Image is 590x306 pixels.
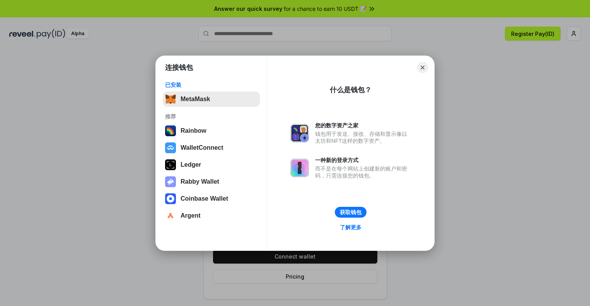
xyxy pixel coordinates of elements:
button: Ledger [163,157,260,172]
a: 了解更多 [335,222,366,232]
button: Argent [163,208,260,223]
button: 获取钱包 [335,207,367,218]
div: 而不是在每个网站上创建新的账户和密码，只需连接您的钱包。 [315,165,411,179]
div: Coinbase Wallet [181,195,228,202]
div: Rabby Wallet [181,178,219,185]
img: svg+xml,%3Csvg%20width%3D%2228%22%20height%3D%2228%22%20viewBox%3D%220%200%2028%2028%22%20fill%3D... [165,193,176,204]
img: svg+xml,%3Csvg%20xmlns%3D%22http%3A%2F%2Fwww.w3.org%2F2000%2Fsvg%22%20fill%3D%22none%22%20viewBox... [165,176,176,187]
img: svg+xml,%3Csvg%20xmlns%3D%22http%3A%2F%2Fwww.w3.org%2F2000%2Fsvg%22%20fill%3D%22none%22%20viewBox... [290,124,309,142]
button: Coinbase Wallet [163,191,260,206]
img: svg+xml,%3Csvg%20width%3D%22120%22%20height%3D%22120%22%20viewBox%3D%220%200%20120%20120%22%20fil... [165,125,176,136]
div: 已安装 [165,81,257,88]
img: svg+xml,%3Csvg%20width%3D%2228%22%20height%3D%2228%22%20viewBox%3D%220%200%2028%2028%22%20fill%3D... [165,210,176,221]
div: MetaMask [181,96,210,103]
div: Ledger [181,161,201,168]
div: WalletConnect [181,144,223,151]
button: Rainbow [163,123,260,139]
div: Rainbow [181,127,206,134]
img: svg+xml,%3Csvg%20xmlns%3D%22http%3A%2F%2Fwww.w3.org%2F2000%2Fsvg%22%20fill%3D%22none%22%20viewBox... [290,159,309,177]
img: svg+xml,%3Csvg%20fill%3D%22none%22%20height%3D%2233%22%20viewBox%3D%220%200%2035%2033%22%20width%... [165,94,176,105]
button: Rabby Wallet [163,174,260,189]
button: Close [417,62,428,73]
img: svg+xml,%3Csvg%20width%3D%2228%22%20height%3D%2228%22%20viewBox%3D%220%200%2028%2028%22%20fill%3D... [165,142,176,153]
button: MetaMask [163,91,260,107]
h1: 连接钱包 [165,63,193,72]
div: 获取钱包 [340,209,362,216]
button: WalletConnect [163,140,260,156]
div: 什么是钱包？ [330,85,372,95]
img: svg+xml,%3Csvg%20xmlns%3D%22http%3A%2F%2Fwww.w3.org%2F2000%2Fsvg%22%20width%3D%2228%22%20height%3... [165,159,176,170]
div: 您的数字资产之家 [315,122,411,129]
div: Argent [181,212,201,219]
div: 推荐 [165,113,257,120]
div: 了解更多 [340,224,362,231]
div: 钱包用于发送、接收、存储和显示像以太坊和NFT这样的数字资产。 [315,130,411,144]
div: 一种新的登录方式 [315,157,411,164]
